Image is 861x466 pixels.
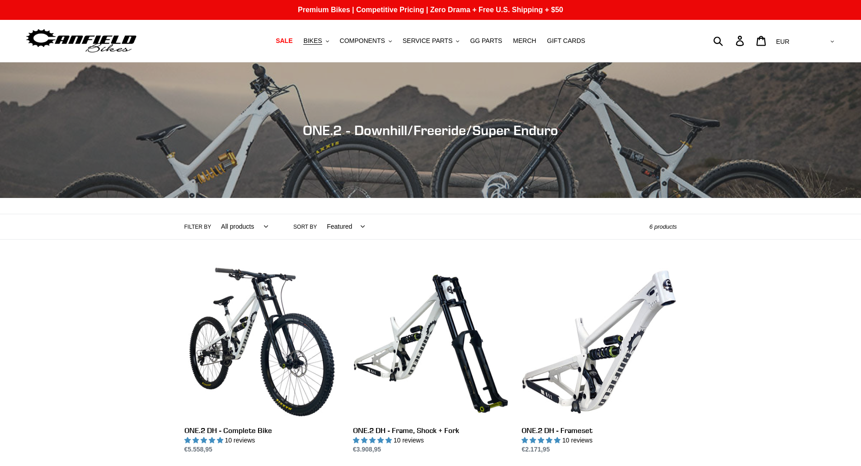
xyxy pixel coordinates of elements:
[513,37,536,45] span: MERCH
[649,223,677,230] span: 6 products
[542,35,590,47] a: GIFT CARDS
[340,37,385,45] span: COMPONENTS
[276,37,292,45] span: SALE
[299,35,333,47] button: BIKES
[271,35,297,47] a: SALE
[293,223,317,231] label: Sort by
[508,35,541,47] a: MERCH
[303,122,558,138] span: ONE.2 - Downhill/Freeride/Super Enduro
[718,31,741,51] input: Search
[335,35,396,47] button: COMPONENTS
[398,35,464,47] button: SERVICE PARTS
[303,37,322,45] span: BIKES
[547,37,585,45] span: GIFT CARDS
[470,37,502,45] span: GG PARTS
[184,223,212,231] label: Filter by
[466,35,507,47] a: GG PARTS
[25,27,138,55] img: Canfield Bikes
[403,37,452,45] span: SERVICE PARTS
